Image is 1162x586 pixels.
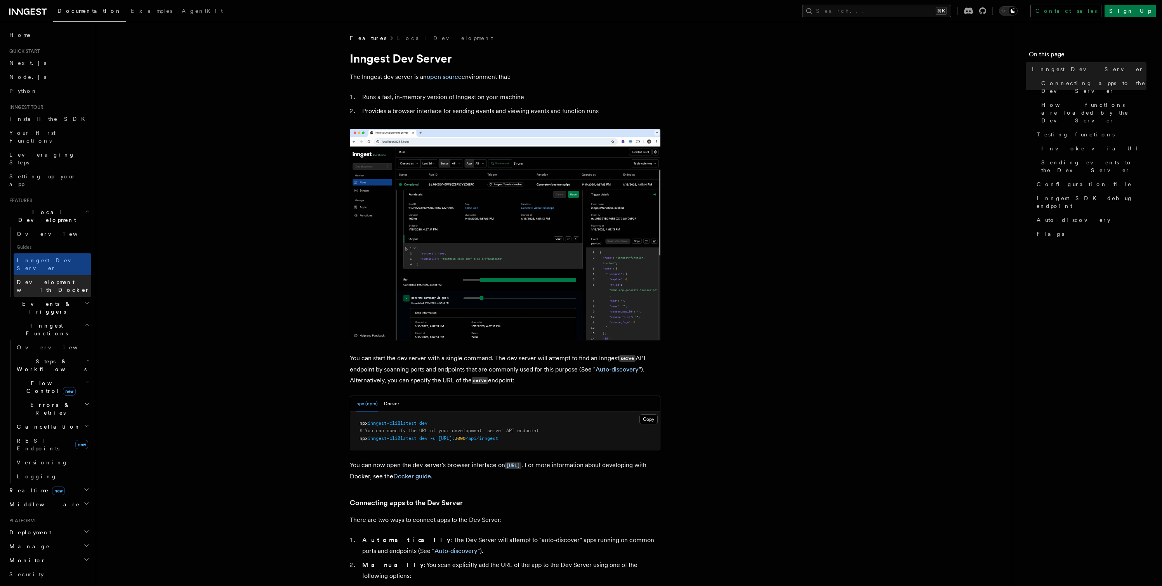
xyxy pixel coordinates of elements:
[1029,62,1146,76] a: Inngest Dev Server
[9,173,76,187] span: Setting up your app
[596,366,639,373] a: Auto-discovery
[14,423,81,431] span: Cancellation
[6,208,85,224] span: Local Development
[455,436,465,441] span: 3000
[63,387,76,396] span: new
[9,130,56,144] span: Your first Functions
[14,241,91,253] span: Guides
[1033,213,1146,227] a: Auto-discovery
[360,428,539,433] span: # You can specify the URL of your development `serve` API endpoint
[1033,227,1146,241] a: Flags
[14,275,91,297] a: Development with Docker
[6,84,91,98] a: Python
[1032,65,1144,73] span: Inngest Dev Server
[430,436,436,441] span: -u
[360,106,660,117] li: Provides a browser interface for sending events and viewing events and function runs
[360,436,368,441] span: npx
[9,571,44,577] span: Security
[57,8,122,14] span: Documentation
[1033,127,1146,141] a: Testing functions
[9,88,38,94] span: Python
[6,528,51,536] span: Deployment
[17,257,83,271] span: Inngest Dev Server
[619,355,636,362] code: serve
[6,487,65,494] span: Realtime
[6,319,91,340] button: Inngest Functions
[1037,194,1146,210] span: Inngest SDK debug endpoint
[6,567,91,581] a: Security
[6,70,91,84] a: Node.js
[17,279,90,293] span: Development with Docker
[393,473,431,480] a: Docker guide
[360,420,368,426] span: npx
[9,60,46,66] span: Next.js
[14,398,91,420] button: Errors & Retries
[1038,76,1146,98] a: Connecting apps to the Dev Server
[360,92,660,103] li: Runs a fast, in-memory version of Inngest on your machine
[384,396,399,412] button: Docker
[14,253,91,275] a: Inngest Dev Server
[999,6,1018,16] button: Toggle dark mode
[1037,230,1064,238] span: Flags
[427,73,462,80] a: open source
[6,205,91,227] button: Local Development
[6,539,91,553] button: Manage
[368,436,417,441] span: inngest-cli@latest
[350,460,660,482] p: You can now open the dev server's browser interface on . For more information about developing wi...
[53,2,126,22] a: Documentation
[14,434,91,455] a: REST Endpointsnew
[1041,79,1146,95] span: Connecting apps to the Dev Server
[419,420,427,426] span: dev
[1038,98,1146,127] a: How functions are loaded by the Dev Server
[419,436,427,441] span: dev
[1033,191,1146,213] a: Inngest SDK debug endpoint
[14,354,91,376] button: Steps & Workflows
[14,379,85,395] span: Flow Control
[1038,141,1146,155] a: Invoke via UI
[14,358,87,373] span: Steps & Workflows
[350,72,660,82] p: The Inngest dev server is an environment that:
[126,2,177,21] a: Examples
[6,297,91,319] button: Events & Triggers
[350,497,463,508] a: Connecting apps to the Dev Server
[438,436,455,441] span: [URL]:
[14,420,91,434] button: Cancellation
[17,459,68,466] span: Versioning
[14,340,91,354] a: Overview
[1029,50,1146,62] h4: On this page
[1041,145,1145,152] span: Invoke via UI
[6,542,50,550] span: Manage
[1041,101,1146,124] span: How functions are loaded by the Dev Server
[356,396,378,412] button: npx (npm)
[17,344,97,351] span: Overview
[472,377,488,384] code: serve
[9,152,75,166] span: Leveraging Steps
[17,473,57,480] span: Logging
[1037,131,1115,138] span: Testing functions
[14,455,91,469] a: Versioning
[6,28,91,42] a: Home
[177,2,228,21] a: AgentKit
[6,322,84,337] span: Inngest Functions
[350,51,660,65] h1: Inngest Dev Server
[368,420,417,426] span: inngest-cli@latest
[9,116,90,122] span: Install the SDK
[17,438,59,452] span: REST Endpoints
[362,536,450,544] strong: Automatically
[52,487,65,495] span: new
[1105,5,1156,17] a: Sign Up
[6,518,35,524] span: Platform
[14,401,84,417] span: Errors & Retries
[6,104,43,110] span: Inngest tour
[6,501,80,508] span: Middleware
[14,469,91,483] a: Logging
[6,497,91,511] button: Middleware
[6,169,91,191] a: Setting up your app
[6,483,91,497] button: Realtimenew
[362,561,424,569] strong: Manually
[350,514,660,525] p: There are two ways to connect apps to the Dev Server:
[9,31,31,39] span: Home
[6,525,91,539] button: Deployment
[802,5,951,17] button: Search...⌘K
[14,227,91,241] a: Overview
